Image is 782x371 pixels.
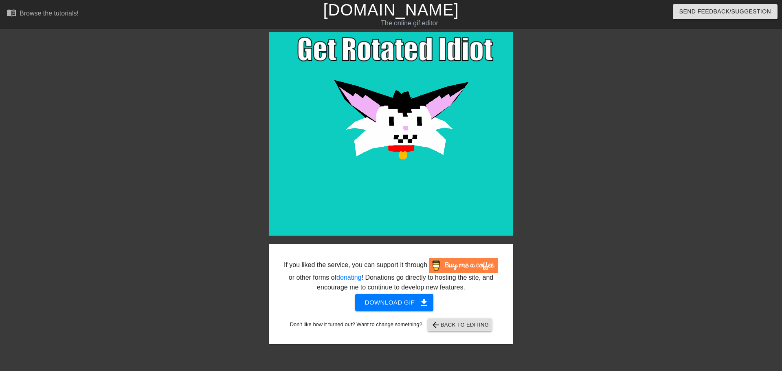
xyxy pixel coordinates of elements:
[429,258,498,273] img: Buy Me A Coffee
[365,297,424,308] span: Download gif
[355,294,434,311] button: Download gif
[283,258,499,292] div: If you liked the service, you can support it through or other forms of ! Donations go directly to...
[281,318,501,331] div: Don't like how it turned out? Want to change something?
[431,320,489,330] span: Back to Editing
[269,32,513,236] img: Fa8Ws7im.gif
[673,4,778,19] button: Send Feedback/Suggestion
[431,320,441,330] span: arrow_back
[679,7,771,17] span: Send Feedback/Suggestion
[336,274,361,281] a: donating
[7,8,16,18] span: menu_book
[265,18,554,28] div: The online gif editor
[419,298,429,307] span: get_app
[323,1,459,19] a: [DOMAIN_NAME]
[349,298,434,305] a: Download gif
[7,8,79,20] a: Browse the tutorials!
[20,10,79,17] div: Browse the tutorials!
[428,318,492,331] button: Back to Editing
